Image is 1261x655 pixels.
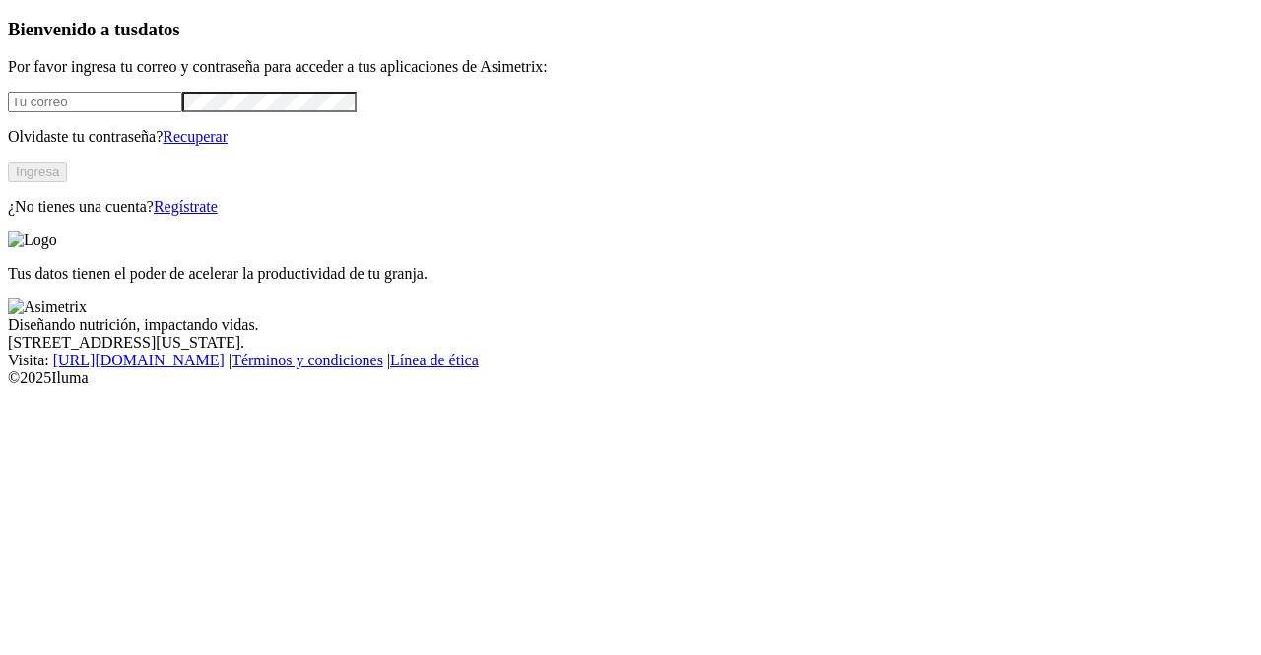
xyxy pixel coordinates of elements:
[163,128,228,145] a: Recuperar
[8,92,182,112] input: Tu correo
[8,369,1253,387] div: © 2025 Iluma
[390,352,479,368] a: Línea de ética
[8,19,1253,40] h3: Bienvenido a tus
[8,198,1253,216] p: ¿No tienes una cuenta?
[8,316,1253,334] div: Diseñando nutrición, impactando vidas.
[8,231,57,249] img: Logo
[154,198,218,215] a: Regístrate
[8,334,1253,352] div: [STREET_ADDRESS][US_STATE].
[8,162,67,182] button: Ingresa
[8,352,1253,369] div: Visita : | |
[8,298,87,316] img: Asimetrix
[53,352,225,368] a: [URL][DOMAIN_NAME]
[8,58,1253,76] p: Por favor ingresa tu correo y contraseña para acceder a tus aplicaciones de Asimetrix:
[8,265,1253,283] p: Tus datos tienen el poder de acelerar la productividad de tu granja.
[232,352,383,368] a: Términos y condiciones
[8,128,1253,146] p: Olvidaste tu contraseña?
[138,19,180,39] span: datos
